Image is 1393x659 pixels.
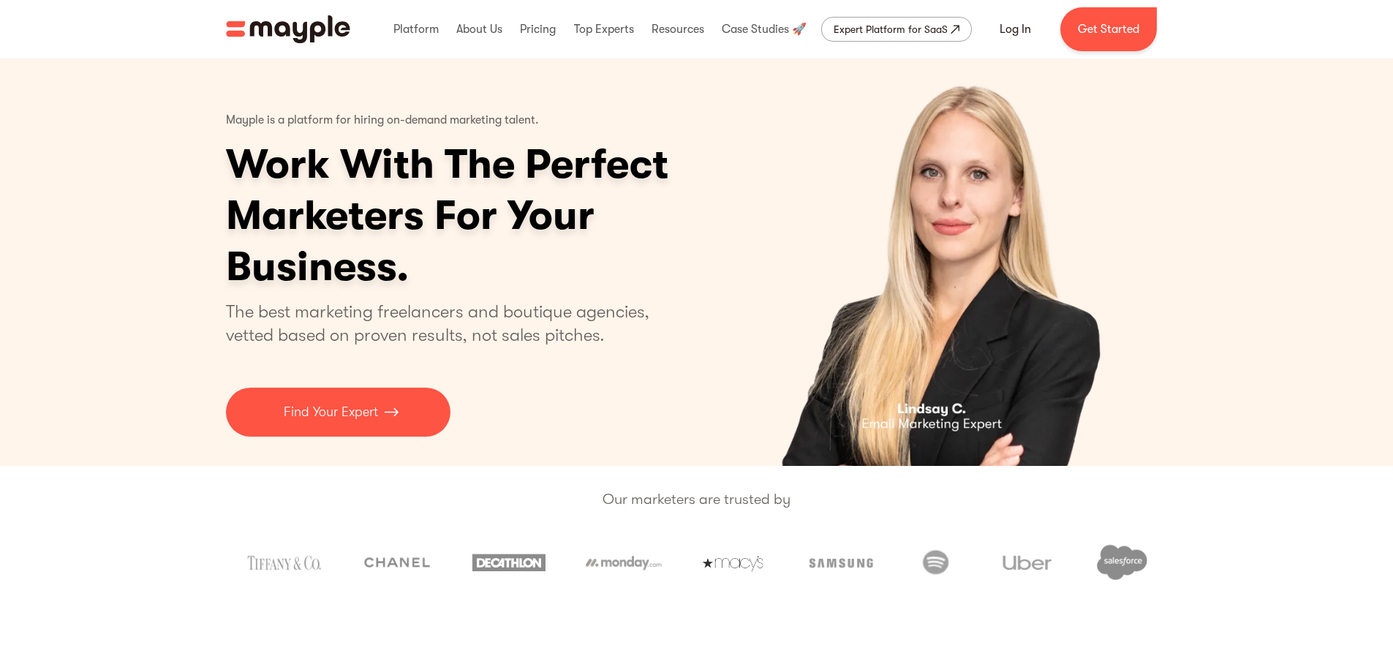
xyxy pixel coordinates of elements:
h1: Work With The Perfect Marketers For Your Business. [226,139,782,293]
a: Find Your Expert [226,388,450,437]
div: Expert Platform for SaaS [834,20,948,38]
a: Expert Platform for SaaS [821,17,972,42]
p: Mayple is a platform for hiring on-demand marketing talent. [226,102,539,139]
img: Mayple logo [226,15,350,43]
p: Find Your Expert [284,402,378,422]
p: The best marketing freelancers and boutique agencies, vetted based on proven results, not sales p... [226,300,667,347]
a: Get Started [1060,7,1157,51]
a: Log In [982,12,1049,47]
